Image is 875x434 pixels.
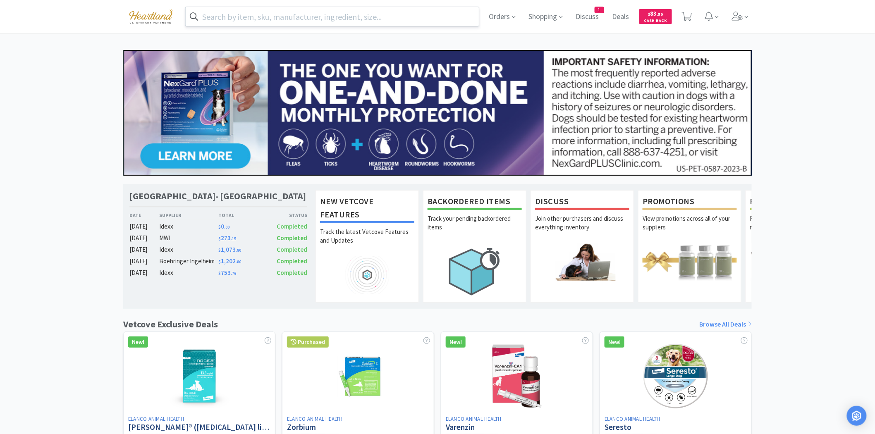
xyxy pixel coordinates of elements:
span: 1,073 [218,246,241,253]
span: $ [218,248,221,253]
div: Boehringer Ingelheim [159,256,218,266]
a: Browse All Deals [700,319,752,330]
span: 753 [218,269,236,277]
div: Idexx [159,222,218,231]
div: Idexx [159,245,218,255]
span: 0 [218,222,230,230]
p: Track your pending backordered items [428,214,522,243]
p: View promotions across all of your suppliers [643,214,737,243]
span: 273 [218,234,236,242]
span: Completed [277,234,307,242]
span: Completed [277,257,307,265]
img: hero_samples.png [750,243,844,281]
p: Join other purchasers and discuss everything inventory [535,214,629,243]
div: [DATE] [129,233,159,243]
span: . 80 [236,248,241,253]
div: [DATE] [129,256,159,266]
a: [DATE]MWI$273.15Completed [129,233,307,243]
a: $83.50Cash Back [639,5,672,28]
a: [DATE]Idexx$1,073.80Completed [129,245,307,255]
img: hero_backorders.png [428,243,522,300]
span: Completed [277,246,307,253]
span: $ [648,12,650,17]
a: Deals [609,13,633,21]
img: hero_discuss.png [535,243,629,281]
span: $ [218,271,221,276]
a: New Vetcove FeaturesTrack the latest Vetcove Features and Updates [316,190,419,303]
span: $ [218,259,221,265]
span: . 00 [224,224,230,230]
img: cad7bdf275c640399d9c6e0c56f98fd2_10.png [123,5,179,28]
a: [DATE]Idexx$0.00Completed [129,222,307,231]
span: 1,202 [218,257,241,265]
span: 1 [595,7,604,13]
p: Request free samples on the newest veterinary products [750,214,844,243]
h1: Promotions [643,195,737,210]
span: Cash Back [644,19,667,24]
div: MWI [159,233,218,243]
h1: New Vetcove Features [320,195,414,223]
img: hero_feature_roadmap.png [320,256,414,294]
input: Search by item, sku, manufacturer, ingredient, size... [186,7,479,26]
div: Date [129,211,159,219]
span: . 76 [231,271,236,276]
div: [DATE] [129,245,159,255]
a: DiscussJoin other purchasers and discuss everything inventory [531,190,634,303]
h1: [GEOGRAPHIC_DATA]- [GEOGRAPHIC_DATA] [129,190,306,202]
span: $ [218,236,221,241]
span: $ [218,224,221,230]
p: Track the latest Vetcove Features and Updates [320,227,414,256]
h1: Discuss [535,195,629,210]
h1: Free Samples [750,195,844,210]
div: Total [218,211,263,219]
div: [DATE] [129,222,159,231]
a: PromotionsView promotions across all of your suppliers [638,190,741,303]
span: Completed [277,222,307,230]
a: Backordered ItemsTrack your pending backordered items [423,190,526,303]
img: 24562ba5414042f391a945fa418716b7_350.jpg [123,50,752,176]
h1: Backordered Items [428,195,522,210]
div: Supplier [159,211,218,219]
span: . 15 [231,236,236,241]
img: hero_promotions.png [643,243,737,281]
div: Idexx [159,268,218,278]
a: Free SamplesRequest free samples on the newest veterinary products [746,190,849,303]
span: Completed [277,269,307,277]
a: [DATE]Idexx$753.76Completed [129,268,307,278]
h1: Vetcove Exclusive Deals [123,317,218,331]
a: Discuss1 [573,13,602,21]
span: . 86 [236,259,241,265]
div: [DATE] [129,268,159,278]
div: Status [263,211,307,219]
div: Open Intercom Messenger [847,406,867,426]
span: . 50 [657,12,663,17]
span: 83 [648,10,663,17]
a: [DATE]Boehringer Ingelheim$1,202.86Completed [129,256,307,266]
